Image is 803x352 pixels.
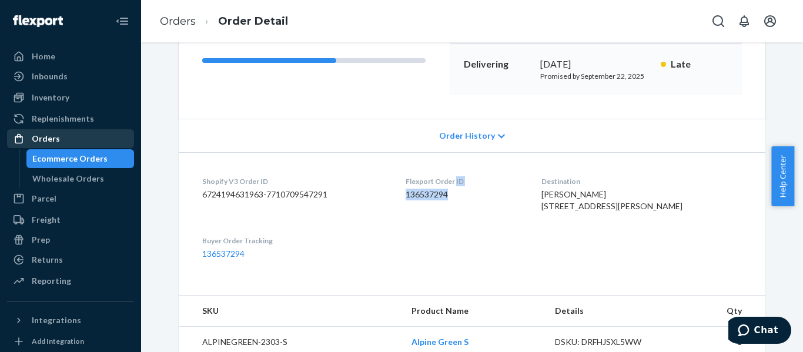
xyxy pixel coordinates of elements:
span: Order History [439,130,495,142]
img: Flexport logo [13,15,63,27]
div: Orders [32,133,60,145]
a: Ecommerce Orders [26,149,135,168]
a: Wholesale Orders [26,169,135,188]
a: Reporting [7,271,134,290]
a: Replenishments [7,109,134,128]
div: Inbounds [32,71,68,82]
a: Home [7,47,134,66]
th: Product Name [402,296,546,327]
button: Open notifications [732,9,756,33]
a: Parcel [7,189,134,208]
a: Prep [7,230,134,249]
th: Details [546,296,675,327]
a: Add Integration [7,334,134,348]
a: Order Detail [218,15,288,28]
dt: Destination [541,176,742,186]
div: Returns [32,254,63,266]
a: Alpine Green S [411,337,469,347]
th: Qty [674,296,765,327]
div: Integrations [32,314,81,326]
a: Orders [7,129,134,148]
div: Ecommerce Orders [32,153,108,165]
button: Help Center [771,146,794,206]
a: Orders [160,15,196,28]
button: Open account menu [758,9,782,33]
div: Home [32,51,55,62]
div: Reporting [32,275,71,287]
a: Freight [7,210,134,229]
button: Close Navigation [111,9,134,33]
dt: Shopify V3 Order ID [202,176,387,186]
iframe: Opens a widget where you can chat to one of our agents [728,317,791,346]
div: [DATE] [540,58,651,71]
a: 136537294 [202,249,245,259]
p: Late [671,58,728,71]
div: Wholesale Orders [32,173,104,185]
div: Freight [32,214,61,226]
div: Replenishments [32,113,94,125]
p: Delivering [464,58,531,71]
span: [PERSON_NAME] [STREET_ADDRESS][PERSON_NAME] [541,189,682,211]
a: Inventory [7,88,134,107]
p: Promised by September 22, 2025 [540,71,651,81]
ol: breadcrumbs [150,4,297,39]
div: Add Integration [32,336,84,346]
a: Inbounds [7,67,134,86]
th: SKU [179,296,402,327]
a: Returns [7,250,134,269]
div: Inventory [32,92,69,103]
dt: Buyer Order Tracking [202,236,387,246]
div: Prep [32,234,50,246]
div: Parcel [32,193,56,205]
button: Integrations [7,311,134,330]
dt: Flexport Order ID [406,176,523,186]
button: Open Search Box [707,9,730,33]
dd: 6724194631963-7710709547291 [202,189,387,200]
div: DSKU: DRFHJSXL5WW [555,336,665,348]
dd: 136537294 [406,189,523,200]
